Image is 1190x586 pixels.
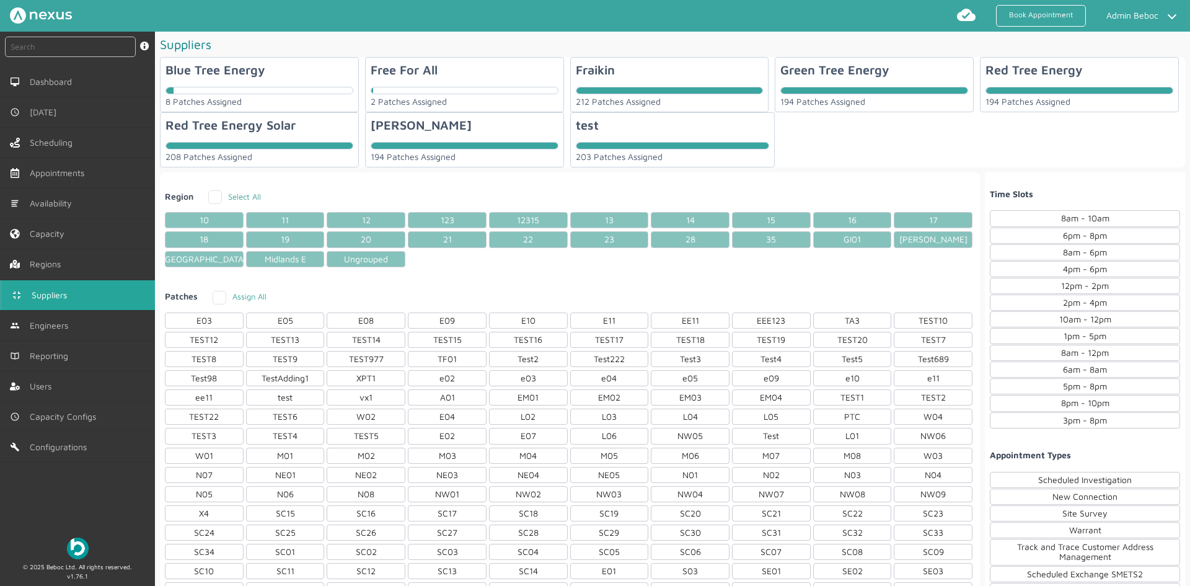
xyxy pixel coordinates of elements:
div: X4 [165,505,244,522]
div: EEE123 [732,313,811,329]
div: GI01 [813,231,892,247]
div: New Connection [990,489,1180,505]
div: SC30 [651,525,729,541]
div: SC17 [408,505,487,522]
div: E11 [570,313,649,329]
div: 14 [651,212,729,228]
div: SC12 [327,563,405,579]
div: TEST13 [246,332,325,348]
div: SC16 [327,505,405,522]
div: N08 [327,486,405,502]
div: TEST10 [894,313,972,329]
div: NW09 [894,486,972,502]
div: 12pm - 2pm [990,278,1180,294]
div: 23 [570,231,649,247]
h1: Suppliers [160,32,672,57]
div: SC26 [327,525,405,541]
div: TEST9 [246,351,325,367]
div: 21 [408,231,487,247]
div: TEST17 [570,332,649,348]
div: 208 Patches Assigned [165,152,353,162]
img: scheduling-left-menu.svg [10,138,20,148]
div: 8am - 10am [990,210,1180,226]
div: SC34 [165,544,244,560]
div: SC33 [894,525,972,541]
img: md-build.svg [10,442,20,452]
div: test [246,389,325,406]
div: SC02 [327,544,405,560]
span: Scheduling [30,138,77,148]
div: TEST3 [165,428,244,444]
h2: Patches [165,290,203,303]
img: appointments-left-menu.svg [10,168,20,178]
div: e09 [732,370,811,386]
div: E04 [408,409,487,425]
div: A01 [408,389,487,406]
div: TF01 [408,351,487,367]
label: Assign All [213,291,267,301]
img: md-time.svg [10,412,20,422]
div: SC07 [732,544,811,560]
div: Scheduled Exchange SMETS2 [990,566,1180,582]
div: NW04 [651,486,729,502]
div: e04 [570,370,649,386]
div: 2pm - 4pm [990,295,1180,311]
div: Test4 [732,351,811,367]
div: EM03 [651,389,729,406]
div: Red Tree Energy [985,63,1083,77]
div: TEST8 [165,351,244,367]
div: M05 [570,448,649,464]
span: Engineers [30,321,73,331]
div: Blue Tree Energy [165,63,265,77]
div: 22 [489,231,568,247]
div: N04 [894,467,972,483]
div: e11 [894,370,972,386]
div: L03 [570,409,649,425]
div: e02 [408,370,487,386]
div: Fraikin [576,63,615,77]
div: TEST6 [246,409,325,425]
div: Free For All [371,63,438,77]
div: EM04 [732,389,811,406]
div: TEST4 [246,428,325,444]
div: W01 [165,448,244,464]
span: Users [30,381,56,391]
div: TEST7 [894,332,972,348]
div: Test2 [489,351,568,367]
div: Scheduled Investigation [990,472,1180,488]
div: M03 [408,448,487,464]
div: vx1 [327,389,405,406]
div: Test3 [651,351,729,367]
div: 19 [246,231,325,247]
div: M07 [732,448,811,464]
img: regions.left-menu.svg [10,259,20,269]
div: SC31 [732,525,811,541]
div: SC21 [732,505,811,522]
div: SE01 [732,563,811,579]
div: N07 [165,467,244,483]
div: NW03 [570,486,649,502]
div: Test98 [165,370,244,386]
div: 194 Patches Assigned [371,152,558,162]
div: N05 [165,486,244,502]
div: L02 [489,409,568,425]
span: Regions [30,259,66,269]
div: 1pm - 5pm [990,328,1180,344]
div: 123 [408,212,487,228]
div: EM02 [570,389,649,406]
div: TEST16 [489,332,568,348]
div: 16 [813,212,892,228]
div: E03 [165,313,244,329]
div: PTC [813,409,892,425]
div: Track and Trace Customer Address Management [990,539,1180,565]
div: NW05 [651,428,729,444]
div: TEST19 [732,332,811,348]
div: SE03 [894,563,972,579]
div: 28 [651,231,729,247]
div: SC01 [246,544,325,560]
div: M04 [489,448,568,464]
div: [PERSON_NAME] [894,231,972,247]
div: SC28 [489,525,568,541]
div: L04 [651,409,729,425]
div: 212 Patches Assigned [576,97,764,107]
